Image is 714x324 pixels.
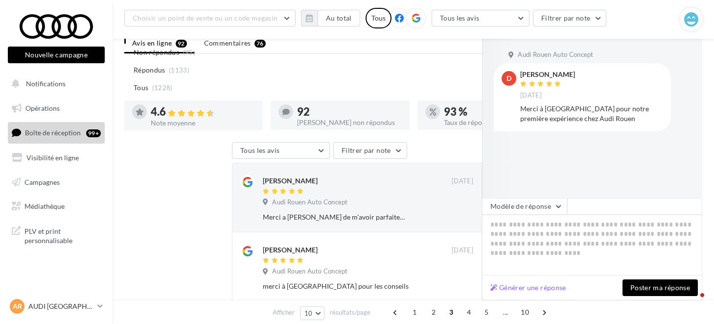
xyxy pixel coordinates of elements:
span: Audi Rouen Auto Concept [272,267,347,276]
button: Générer une réponse [486,282,570,294]
span: Non répondus [134,48,179,57]
span: 2 [426,304,441,320]
a: Médiathèque [6,196,107,217]
span: Audi Rouen Auto Concept [518,50,593,59]
button: Filtrer par note [533,10,607,26]
a: Opérations [6,98,107,119]
span: (1228) [152,84,173,92]
div: 4.6 [151,106,255,118]
span: Visibilité en ligne [26,153,79,162]
span: Notifications [26,79,66,88]
button: Notifications [6,74,103,94]
span: [DATE] [520,91,542,100]
div: 76 [254,40,266,48]
span: Boîte de réception [25,128,81,137]
div: 99+ [86,129,101,137]
div: Note moyenne [151,120,255,126]
span: [DATE] [452,246,473,255]
span: 10 [304,309,313,317]
button: Tous les avis [432,10,530,26]
button: Au total [301,10,360,26]
button: Au total [318,10,360,26]
span: ... [498,304,513,320]
span: 1 [407,304,422,320]
button: Tous les avis [232,142,330,159]
button: Nouvelle campagne [8,47,105,63]
button: 10 [300,306,325,320]
button: Poster ma réponse [622,279,698,296]
span: résultats/page [330,308,370,317]
div: Tous [366,8,392,28]
span: d [507,74,511,83]
a: Boîte de réception99+ [6,122,107,143]
span: Tous les avis [440,14,480,22]
span: Choisir un point de vente ou un code magasin [133,14,277,22]
span: 3 [443,304,459,320]
a: PLV et print personnalisable [6,221,107,249]
span: PLV et print personnalisable [24,224,101,246]
span: Opérations [25,104,60,112]
span: (1133) [169,66,189,74]
div: 92 [297,106,401,117]
span: Campagnes [24,177,60,186]
a: AR AUDI [GEOGRAPHIC_DATA] [8,297,105,316]
button: Modèle de réponse [482,198,567,215]
div: merci à [GEOGRAPHIC_DATA] pour les conseils [263,281,410,291]
div: [PERSON_NAME] [520,71,575,78]
span: 5 [479,304,494,320]
div: [PERSON_NAME] [263,176,318,186]
span: Médiathèque [24,202,65,210]
div: 93 % [444,106,548,117]
a: Campagnes [6,172,107,193]
span: [DATE] [452,177,473,186]
span: Audi Rouen Auto Concept [272,198,347,207]
div: Merci à [GEOGRAPHIC_DATA] pour notre première expérience chez Audi Rouen [520,104,663,124]
span: Tous [134,83,148,93]
span: Tous les avis [240,146,280,154]
span: (95) [183,49,195,56]
span: AR [13,301,22,311]
iframe: Intercom live chat [681,291,704,314]
a: Visibilité en ligne [6,148,107,168]
p: AUDI [GEOGRAPHIC_DATA] [28,301,93,311]
button: Filtrer par note [333,142,407,159]
span: 4 [461,304,477,320]
span: Répondus [134,65,165,75]
span: 10 [517,304,533,320]
div: Merci a [PERSON_NAME] de m'avoir parfaitement conseillé sur l'achat de mon audi de rêve je vous c... [263,212,410,222]
div: Taux de réponse [444,119,548,126]
div: [PERSON_NAME] [263,245,318,255]
span: Afficher [273,308,295,317]
button: Choisir un point de vente ou un code magasin [124,10,296,26]
div: [PERSON_NAME] non répondus [297,119,401,126]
